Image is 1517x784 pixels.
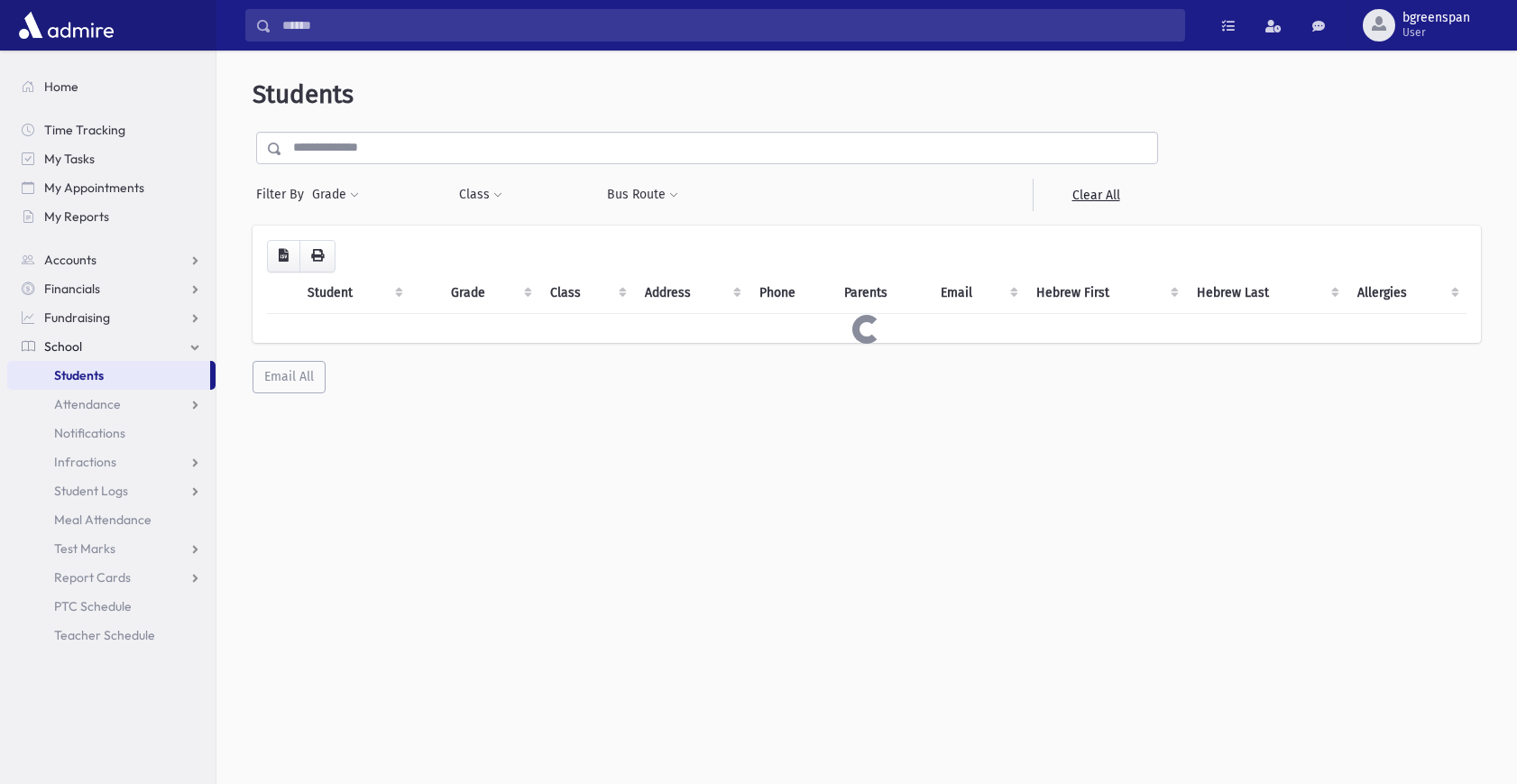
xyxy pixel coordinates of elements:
[1025,272,1187,314] th: Hebrew First
[44,208,109,225] span: My Reports
[54,483,128,499] span: Student Logs
[7,72,216,101] a: Home
[7,274,216,303] a: Financials
[54,598,132,614] span: PTC Schedule
[458,179,503,211] button: Class
[54,627,155,643] span: Teacher Schedule
[7,361,210,390] a: Students
[7,144,216,173] a: My Tasks
[7,476,216,505] a: Student Logs
[253,361,326,393] button: Email All
[297,272,410,314] th: Student
[1347,272,1466,314] th: Allergies
[7,173,216,202] a: My Appointments
[44,151,95,167] span: My Tasks
[1402,25,1470,40] span: User
[539,272,633,314] th: Class
[7,534,216,563] a: Test Marks
[7,115,216,144] a: Time Tracking
[7,332,216,361] a: School
[299,240,336,272] button: Print
[14,7,118,43] img: AdmirePro
[7,390,216,419] a: Attendance
[7,303,216,332] a: Fundraising
[54,396,121,412] span: Attendance
[749,272,832,314] th: Phone
[267,240,300,272] button: CSV
[54,454,116,470] span: Infractions
[253,79,354,109] span: Students
[7,592,216,621] a: PTC Schedule
[311,179,360,211] button: Grade
[7,419,216,447] a: Notifications
[44,252,97,268] span: Accounts
[54,367,104,383] span: Students
[7,447,216,476] a: Infractions
[44,78,78,95] span: Home
[44,281,100,297] span: Financials
[7,505,216,534] a: Meal Attendance
[44,122,125,138] span: Time Tracking
[634,272,749,314] th: Address
[7,245,216,274] a: Accounts
[7,202,216,231] a: My Reports
[54,569,131,586] span: Report Cards
[44,338,82,355] span: School
[44,180,144,196] span: My Appointments
[54,512,152,528] span: Meal Attendance
[1186,272,1346,314] th: Hebrew Last
[930,272,1025,314] th: Email
[44,309,110,326] span: Fundraising
[54,540,115,557] span: Test Marks
[833,272,930,314] th: Parents
[1033,179,1158,211] a: Clear All
[7,621,216,650] a: Teacher Schedule
[54,425,125,441] span: Notifications
[271,9,1184,42] input: Search
[256,185,311,204] span: Filter By
[440,272,539,314] th: Grade
[1402,11,1470,25] span: bgreenspan
[7,563,216,592] a: Report Cards
[606,179,679,211] button: Bus Route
